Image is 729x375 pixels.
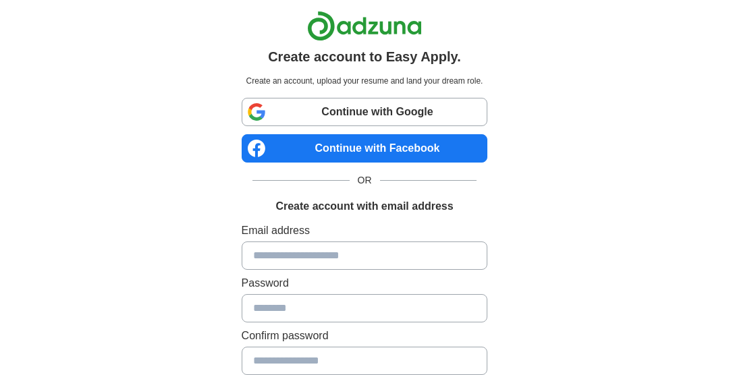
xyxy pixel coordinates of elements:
img: Adzuna logo [307,11,422,41]
a: Continue with Facebook [242,134,488,163]
span: OR [350,173,380,187]
label: Password [242,275,488,291]
label: Confirm password [242,328,488,344]
h1: Create account with email address [275,198,453,214]
h1: Create account to Easy Apply. [268,47,461,67]
p: Create an account, upload your resume and land your dream role. [244,75,485,87]
label: Email address [242,223,488,239]
a: Continue with Google [242,98,488,126]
